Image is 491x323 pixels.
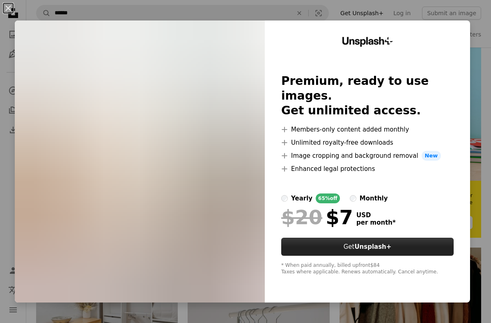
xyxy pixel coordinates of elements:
[281,207,322,228] span: $20
[350,195,356,202] input: monthly
[281,207,353,228] div: $7
[281,262,454,275] div: * When paid annually, billed upfront $84 Taxes where applicable. Renews automatically. Cancel any...
[356,219,396,226] span: per month *
[281,151,454,161] li: Image cropping and background removal
[316,193,340,203] div: 65% off
[281,164,454,174] li: Enhanced legal protections
[354,243,391,250] strong: Unsplash+
[281,125,454,134] li: Members-only content added monthly
[281,138,454,148] li: Unlimited royalty-free downloads
[291,193,312,203] div: yearly
[360,193,388,203] div: monthly
[281,195,288,202] input: yearly65%off
[281,74,454,118] h2: Premium, ready to use images. Get unlimited access.
[422,151,441,161] span: New
[356,212,396,219] span: USD
[281,238,454,256] button: GetUnsplash+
